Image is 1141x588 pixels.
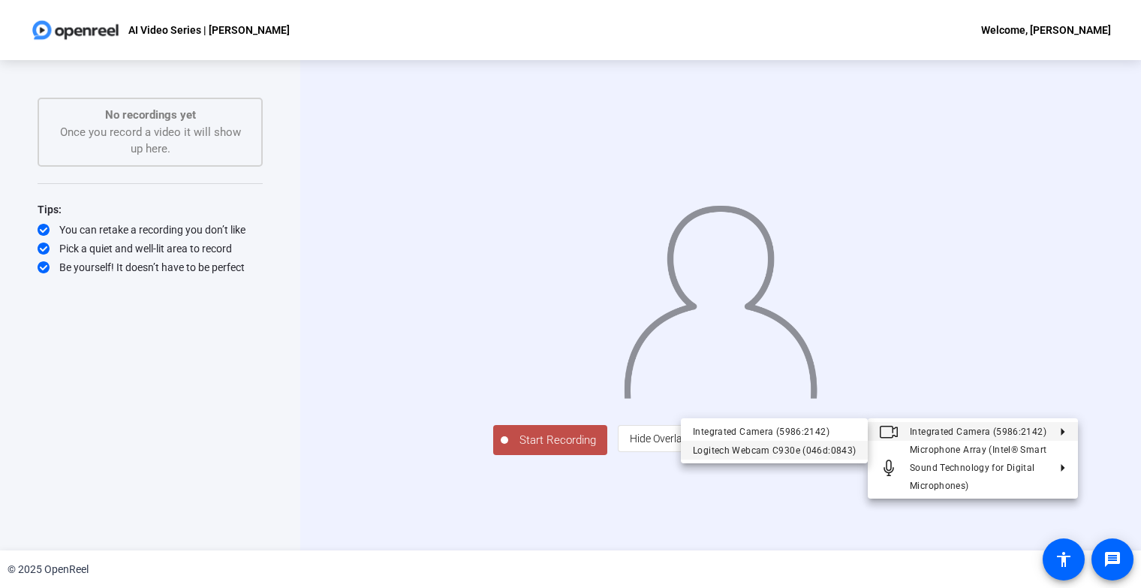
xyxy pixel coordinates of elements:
[910,445,1046,491] span: Microphone Array (Intel® Smart Sound Technology for Digital Microphones)
[880,459,898,477] mat-icon: Microphone
[693,441,856,459] div: Logitech Webcam C930e (046d:0843)
[880,422,898,440] mat-icon: Video camera
[693,422,856,440] div: Integrated Camera (5986:2142)
[910,426,1046,436] span: Integrated Camera (5986:2142)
